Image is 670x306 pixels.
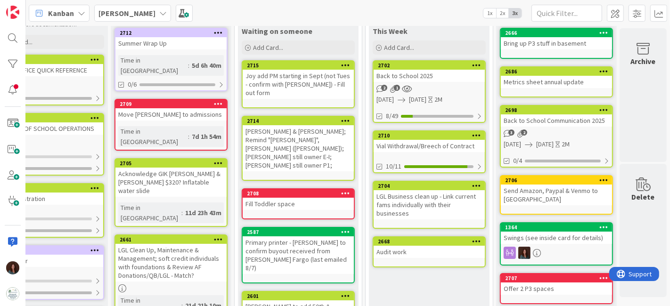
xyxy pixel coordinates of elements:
[118,202,181,223] div: Time in [GEOGRAPHIC_DATA]
[247,229,354,235] div: 2587
[120,101,227,107] div: 2709
[536,139,554,149] span: [DATE]
[374,131,485,152] div: 2710Vial Withdrawal/Breech of Contract
[501,67,612,88] div: 2686Metrics sheet annual update
[505,224,612,231] div: 1364
[243,189,354,198] div: 2708
[115,100,227,121] div: 2709Move [PERSON_NAME] to admissions
[6,261,19,274] img: RF
[114,99,228,151] a: 2709Move [PERSON_NAME] to admissionsTime in [GEOGRAPHIC_DATA]:7d 1h 54m
[501,223,612,232] div: 1364
[115,37,227,49] div: Summer Wrap Up
[521,129,527,136] span: 2
[243,198,354,210] div: Fill Toddler space
[531,5,602,22] input: Quick Filter...
[243,125,354,171] div: [PERSON_NAME] & [PERSON_NAME]; Remind "[PERSON_NAME]", [PERSON_NAME] ([PERSON_NAME]); [PERSON_NAM...
[501,185,612,205] div: Send Amazon, Paypal & Venmo to [GEOGRAPHIC_DATA]
[501,106,612,114] div: 2698
[501,274,612,295] div: 2707Offer 2 P3 spaces
[500,66,613,97] a: 2686Metrics sheet annual update
[115,29,227,49] div: 2712Summer Wrap Up
[247,62,354,69] div: 2715
[374,182,485,219] div: 2704LGL Business clean up - Link current fams individually with their businesses
[243,117,354,171] div: 2714[PERSON_NAME] & [PERSON_NAME]; Remind "[PERSON_NAME]", [PERSON_NAME] ([PERSON_NAME]); [PERSON...
[242,188,355,219] a: 2708Fill Toddler space
[373,181,486,229] a: 2704LGL Business clean up - Link current fams individually with their businesses
[373,60,486,123] a: 2702Back to School 2025[DATE][DATE]2M8/49
[632,191,655,202] div: Delete
[500,105,613,168] a: 2698Back to School Communication 2025[DATE][DATE]2M0/4
[501,114,612,127] div: Back to School Communication 2025
[378,132,485,139] div: 2710
[253,43,283,52] span: Add Card...
[501,29,612,49] div: 2666Bring up P3 stuff in basement
[500,222,613,266] a: 1364Swings (see inside card for details)RF
[434,95,442,105] div: 2M
[243,70,354,99] div: Joy add PM starting in Sept (not Tues - confirm with [PERSON_NAME]) - Fill out form
[374,61,485,70] div: 2702
[114,28,228,91] a: 2712Summer Wrap UpTime in [GEOGRAPHIC_DATA]:5d 6h 40m0/6
[243,236,354,274] div: Primary printer - [PERSON_NAME] to confirm buyout received from [PERSON_NAME] Fargo (last emailed...
[501,223,612,244] div: 1364Swings (see inside card for details)
[373,130,486,173] a: 2710Vial Withdrawal/Breech of Contract10/11
[501,232,612,244] div: Swings (see inside card for details)
[501,176,612,185] div: 2706
[118,126,188,147] div: Time in [GEOGRAPHIC_DATA]
[374,246,485,258] div: Audit work
[386,111,398,121] span: 8/49
[247,293,354,299] div: 2601
[120,160,227,167] div: 2705
[374,140,485,152] div: Vial Withdrawal/Breech of Contract
[496,8,509,18] span: 2x
[501,176,612,205] div: 2706Send Amazon, Paypal & Venmo to [GEOGRAPHIC_DATA]
[501,274,612,282] div: 2707
[243,228,354,274] div: 2587Primary printer - [PERSON_NAME] to confirm buyout received from [PERSON_NAME] Fargo (last ema...
[115,29,227,37] div: 2712
[501,106,612,127] div: 2698Back to School Communication 2025
[394,85,400,91] span: 1
[378,62,485,69] div: 2702
[384,43,414,52] span: Add Card...
[189,60,224,71] div: 5d 6h 40m
[242,227,355,283] a: 2587Primary printer - [PERSON_NAME] to confirm buyout received from [PERSON_NAME] Fargo (last ema...
[98,8,155,18] b: [PERSON_NAME]
[501,247,612,259] div: RF
[513,156,522,166] span: 0/4
[118,55,188,76] div: Time in [GEOGRAPHIC_DATA]
[504,139,521,149] span: [DATE]
[114,158,228,227] a: 2705Acknowledge GIK [PERSON_NAME] & [PERSON_NAME] $320? Inflatable water slideTime in [GEOGRAPHIC...
[242,26,312,36] span: Waiting on someone
[115,159,227,197] div: 2705Acknowledge GIK [PERSON_NAME] & [PERSON_NAME] $320? Inflatable water slide
[115,235,227,244] div: 2661
[247,118,354,124] div: 2714
[243,117,354,125] div: 2714
[188,131,189,142] span: :
[378,238,485,245] div: 2668
[120,30,227,36] div: 2712
[378,183,485,189] div: 2704
[188,60,189,71] span: :
[376,95,394,105] span: [DATE]
[181,208,183,218] span: :
[483,8,496,18] span: 1x
[242,116,355,181] a: 2714[PERSON_NAME] & [PERSON_NAME]; Remind "[PERSON_NAME]", [PERSON_NAME] ([PERSON_NAME]); [PERSON...
[505,177,612,184] div: 2706
[509,8,522,18] span: 3x
[505,30,612,36] div: 2666
[501,76,612,88] div: Metrics sheet annual update
[243,61,354,99] div: 2715Joy add PM starting in Sept (not Tues - confirm with [PERSON_NAME]) - Fill out form
[242,60,355,108] a: 2715Joy add PM starting in Sept (not Tues - confirm with [PERSON_NAME]) - Fill out form
[243,61,354,70] div: 2715
[20,1,43,13] span: Support
[373,26,408,36] span: This Week
[374,182,485,190] div: 2704
[631,56,656,67] div: Archive
[183,208,224,218] div: 11d 23h 43m
[501,282,612,295] div: Offer 2 P3 spaces
[115,244,227,282] div: LGL Clean Up, Maintenance & Management; soft credit individuals with foundations & Review AF Dona...
[115,235,227,282] div: 2661LGL Clean Up, Maintenance & Management; soft credit individuals with foundations & Review AF ...
[6,287,19,300] img: avatar
[247,190,354,197] div: 2708
[374,237,485,258] div: 2668Audit work
[409,95,426,105] span: [DATE]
